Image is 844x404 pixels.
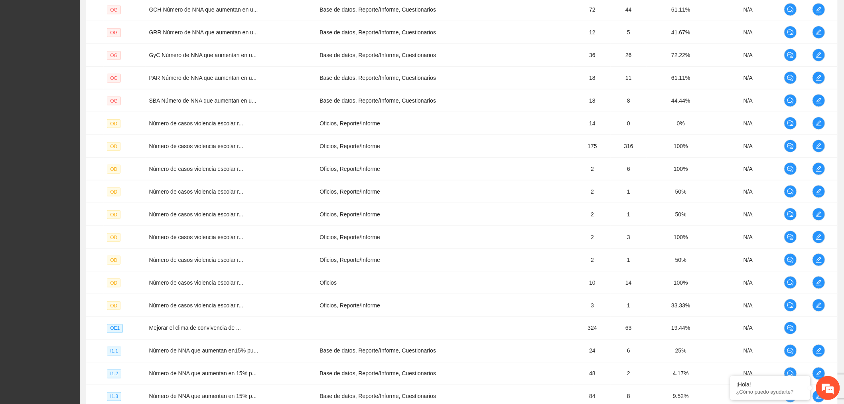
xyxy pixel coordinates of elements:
span: edit [813,120,825,127]
td: N/A [715,203,781,226]
td: 24 [574,340,611,362]
td: 11 [611,67,647,89]
span: OD [107,279,120,287]
td: N/A [715,135,781,158]
button: edit [812,94,825,107]
span: GRR Número de NNA que aumentan en u... [149,29,258,36]
button: comment [784,208,797,221]
button: comment [784,322,797,335]
td: 50% [647,180,715,203]
td: 1 [611,294,647,317]
button: comment [784,3,797,16]
td: 324 [574,317,611,340]
button: edit [812,276,825,289]
span: edit [813,234,825,240]
td: 8 [611,89,647,112]
td: N/A [715,44,781,67]
textarea: Escriba su mensaje y pulse “Intro” [4,218,152,246]
td: 0% [647,112,715,135]
td: N/A [715,21,781,44]
td: 33.33% [647,294,715,317]
td: N/A [715,340,781,362]
span: OD [107,256,120,265]
td: 61.11% [647,67,715,89]
span: Número de casos violencia escolar r... [149,188,244,195]
td: 6 [611,158,647,180]
p: ¿Cómo puedo ayudarte? [736,389,804,395]
span: Número de NNA que aumentan en15% pu... [149,348,258,354]
span: OG [107,6,121,14]
td: 100% [647,271,715,294]
span: OD [107,142,120,151]
span: OD [107,188,120,196]
td: Oficios, Reporte/Informe [316,226,574,249]
td: 50% [647,203,715,226]
td: 4.17% [647,362,715,385]
td: Oficios, Reporte/Informe [316,249,574,271]
span: edit [813,29,825,36]
td: 14 [611,271,647,294]
span: OD [107,119,120,128]
span: OD [107,301,120,310]
td: N/A [715,294,781,317]
button: edit [812,140,825,152]
span: OG [107,74,121,83]
span: OD [107,165,120,174]
span: Número de NNA que aumentan en 15% p... [149,393,257,400]
button: edit [812,253,825,266]
button: edit [812,49,825,61]
td: Base de datos, Reporte/Informe, Cuestionarios [316,362,574,385]
td: N/A [715,317,781,340]
span: edit [813,52,825,58]
button: edit [812,208,825,221]
td: 48 [574,362,611,385]
span: edit [813,75,825,81]
span: edit [813,211,825,218]
td: N/A [715,112,781,135]
span: Mejorar el clima de convivencia de ... [149,325,241,331]
td: 63 [611,317,647,340]
button: edit [812,299,825,312]
span: Número de casos violencia escolar r... [149,120,244,127]
td: 18 [574,89,611,112]
button: edit [812,117,825,130]
td: 25% [647,340,715,362]
button: edit [812,345,825,357]
td: 100% [647,158,715,180]
span: OG [107,28,121,37]
span: PAR Número de NNA que aumentan en u... [149,75,257,81]
span: edit [813,6,825,13]
span: Estamos en línea. [46,107,110,187]
span: edit [813,166,825,172]
td: N/A [715,67,781,89]
span: GCH Número de NNA que aumentan en u... [149,6,258,13]
td: 0 [611,112,647,135]
button: comment [784,117,797,130]
span: Número de casos violencia escolar r... [149,257,244,263]
button: comment [784,345,797,357]
td: 2 [574,226,611,249]
span: Número de NNA que aumentan en 15% p... [149,370,257,377]
td: 26 [611,44,647,67]
button: edit [812,3,825,16]
span: OD [107,210,120,219]
span: SBA Número de NNA que aumentan en u... [149,97,256,104]
button: comment [784,140,797,152]
td: 3 [611,226,647,249]
td: Oficios, Reporte/Informe [316,294,574,317]
td: 100% [647,135,715,158]
td: Oficios, Reporte/Informe [316,158,574,180]
span: I1.1 [107,347,121,356]
td: 12 [574,21,611,44]
td: Oficios, Reporte/Informe [316,203,574,226]
td: N/A [715,362,781,385]
td: 2 [611,362,647,385]
td: 36 [574,44,611,67]
td: 10 [574,271,611,294]
button: comment [784,276,797,289]
td: Oficios, Reporte/Informe [316,135,574,158]
span: edit [813,302,825,309]
td: N/A [715,180,781,203]
td: 6 [611,340,647,362]
td: 3 [574,294,611,317]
